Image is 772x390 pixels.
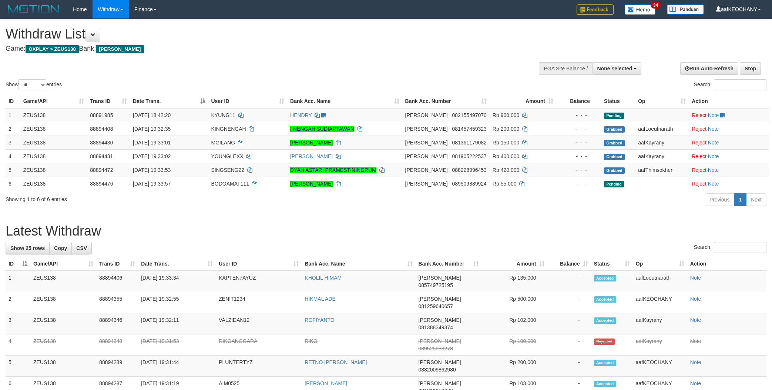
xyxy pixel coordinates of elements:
[452,126,486,132] span: Copy 081457459323 to clipboard
[133,126,171,132] span: [DATE] 19:32:35
[481,313,547,334] td: Rp 102,000
[694,242,766,253] label: Search:
[714,242,766,253] input: Search:
[594,339,615,345] span: Rejected
[216,356,302,377] td: PLUNTERTYZ
[96,271,138,292] td: 88894406
[633,292,687,313] td: aafKEOCHANY
[302,257,415,271] th: Bank Acc. Name: activate to sort column ascending
[452,112,486,118] span: Copy 082155497070 to clipboard
[680,62,738,75] a: Run Auto-Refresh
[547,271,591,292] td: -
[559,180,598,187] div: - - -
[6,27,507,41] h1: Withdraw List
[635,136,689,149] td: aafKayrany
[419,346,453,351] span: Copy 089525983278 to clipboard
[694,79,766,90] label: Search:
[625,4,656,15] img: Button%20Memo.svg
[6,136,20,149] td: 3
[30,271,96,292] td: ZEUS138
[6,4,62,15] img: MOTION_logo.png
[216,271,302,292] td: KAPTEN7AYUZ
[689,122,769,136] td: ·
[705,193,734,206] a: Previous
[419,380,461,386] span: [PERSON_NAME]
[133,181,171,187] span: [DATE] 19:33:57
[30,334,96,356] td: ZEUS138
[452,167,486,173] span: Copy 088228996453 to clipboard
[405,167,448,173] span: [PERSON_NAME]
[667,4,704,14] img: panduan.png
[138,271,216,292] td: [DATE] 19:33:34
[593,62,642,75] button: None selected
[547,334,591,356] td: -
[591,257,633,271] th: Status: activate to sort column ascending
[96,45,144,53] span: [PERSON_NAME]
[211,112,235,118] span: KYUNG11
[708,112,719,118] a: Note
[6,292,30,313] td: 2
[405,153,448,159] span: [PERSON_NAME]
[6,108,20,122] td: 1
[10,245,45,251] span: Show 25 rows
[6,271,30,292] td: 1
[96,313,138,334] td: 88894346
[216,257,302,271] th: User ID: activate to sort column ascending
[305,275,342,281] a: KHOLIL HIMAM
[559,139,598,146] div: - - -
[689,177,769,190] td: ·
[690,380,701,386] a: Note
[651,2,661,9] span: 34
[734,193,746,206] a: 1
[481,292,547,313] td: Rp 500,000
[20,163,87,177] td: ZEUS138
[604,140,625,146] span: Grabbed
[633,356,687,377] td: aafKEOCHANY
[6,193,316,203] div: Showing 1 to 6 of 6 entries
[452,181,486,187] span: Copy 089509889924 to clipboard
[138,356,216,377] td: [DATE] 19:31:44
[216,334,302,356] td: RIKOANGGARA
[604,181,624,187] span: Pending
[708,140,719,146] a: Note
[594,381,616,387] span: Accepted
[290,153,333,159] a: [PERSON_NAME]
[211,181,249,187] span: BODOAMAT111
[208,94,288,108] th: User ID: activate to sort column ascending
[547,292,591,313] td: -
[211,153,244,159] span: YOUNGLEXX
[20,122,87,136] td: ZEUS138
[594,360,616,366] span: Accepted
[405,140,448,146] span: [PERSON_NAME]
[692,181,706,187] a: Reject
[96,257,138,271] th: Trans ID: activate to sort column ascending
[635,94,689,108] th: Op: activate to sort column ascending
[452,140,486,146] span: Copy 081361179082 to clipboard
[6,163,20,177] td: 5
[6,313,30,334] td: 3
[493,126,519,132] span: Rp 200.000
[635,149,689,163] td: aafKayrany
[419,359,461,365] span: [PERSON_NAME]
[559,166,598,174] div: - - -
[419,367,456,373] span: Copy 0882009862980 to clipboard
[419,317,461,323] span: [PERSON_NAME]
[6,79,62,90] label: Show entries
[54,245,67,251] span: Copy
[405,126,448,132] span: [PERSON_NAME]
[689,163,769,177] td: ·
[604,167,625,174] span: Grabbed
[49,242,72,254] a: Copy
[594,317,616,324] span: Accepted
[692,167,706,173] a: Reject
[6,177,20,190] td: 6
[481,271,547,292] td: Rp 135,000
[6,334,30,356] td: 4
[138,313,216,334] td: [DATE] 19:32:11
[402,94,490,108] th: Bank Acc. Number: activate to sort column ascending
[20,177,87,190] td: ZEUS138
[708,167,719,173] a: Note
[708,126,719,132] a: Note
[419,338,461,344] span: [PERSON_NAME]
[547,257,591,271] th: Balance: activate to sort column ascending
